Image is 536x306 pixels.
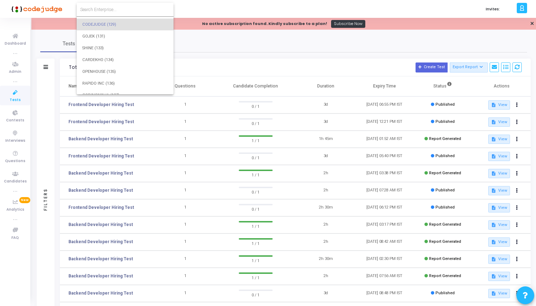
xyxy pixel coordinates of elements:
[82,54,168,66] span: CARDEKHO (134)
[82,42,168,54] span: SHINE (133)
[82,19,168,30] span: CODEJUDGE (129)
[82,66,168,77] span: OPENHOUSE (135)
[82,77,168,89] span: RAPIDO INC (136)
[82,89,168,101] span: CODINGNINJA (137)
[80,6,170,13] input: Search Enterprise...
[82,30,168,42] span: GOJEK (131)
